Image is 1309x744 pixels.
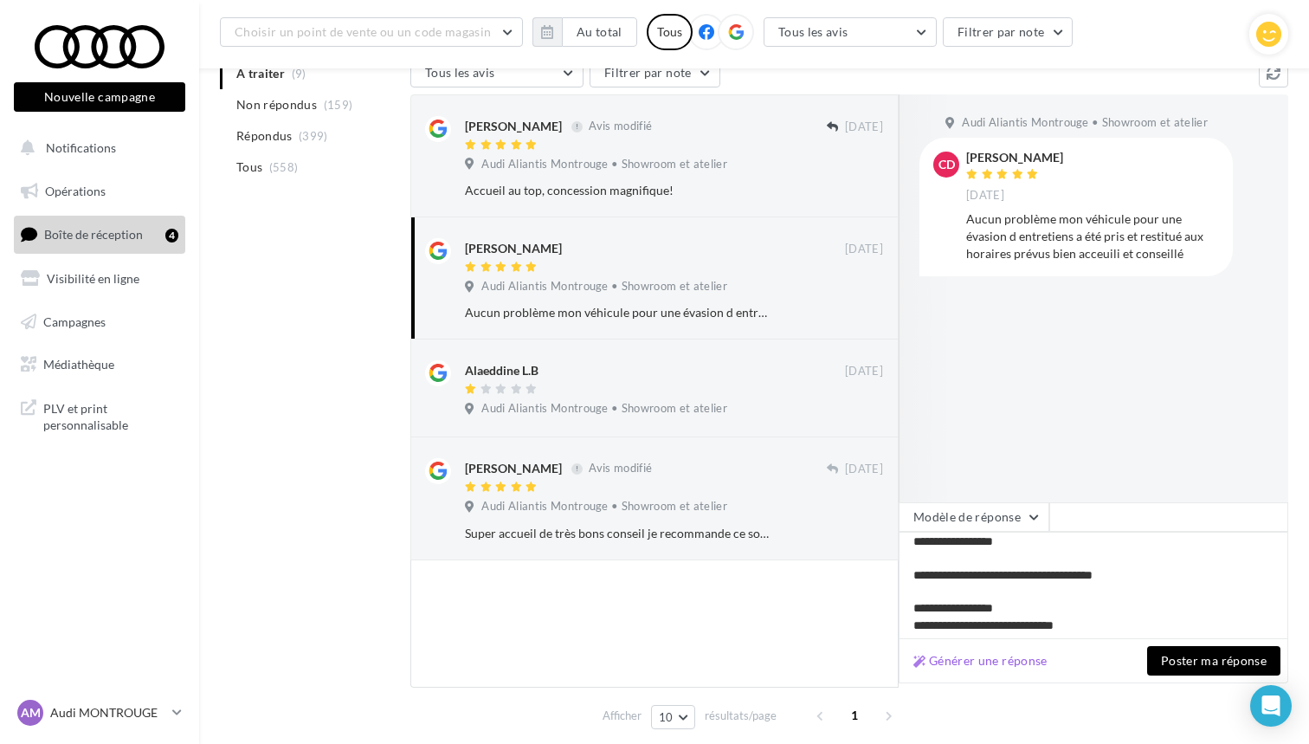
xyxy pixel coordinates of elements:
span: [DATE] [845,242,883,257]
span: 10 [659,710,674,724]
span: Afficher [603,708,642,724]
a: PLV et print personnalisable [10,390,189,441]
div: Super accueil de très bons conseil je recommande ce sont de vrais pro.. [465,525,771,542]
span: Tous [236,159,262,176]
div: 4 [165,229,178,243]
span: Répondus [236,127,293,145]
button: Au total [562,17,637,47]
span: Boîte de réception [44,227,143,242]
button: Au total [532,17,637,47]
button: Nouvelle campagne [14,82,185,112]
span: Campagnes [43,314,106,328]
span: Avis modifié [589,462,652,476]
div: [PERSON_NAME] [465,240,562,257]
a: Médiathèque [10,346,189,383]
span: résultats/page [705,708,777,724]
span: AM [21,704,41,721]
span: Notifications [46,140,116,155]
button: Filtrer par note [943,17,1074,47]
button: Choisir un point de vente ou un code magasin [220,17,523,47]
span: Audi Aliantis Montrouge • Showroom et atelier [481,401,727,417]
span: CD [938,156,955,173]
span: PLV et print personnalisable [43,397,178,434]
a: Campagnes [10,304,189,340]
div: Accueil au top, concession magnifique! [465,182,771,199]
button: Générer une réponse [906,650,1054,671]
span: Visibilité en ligne [47,271,139,286]
span: Audi Aliantis Montrouge • Showroom et atelier [481,279,727,294]
div: [PERSON_NAME] [465,118,562,135]
span: [DATE] [845,462,883,477]
button: 10 [651,705,695,729]
span: (558) [269,160,299,174]
button: Notifications [10,130,182,166]
button: Tous les avis [764,17,937,47]
span: Médiathèque [43,357,114,372]
span: [DATE] [845,120,883,135]
span: (399) [299,129,328,143]
div: Aucun problème mon véhicule pour une évasion d entretiens a été pris et restitué aux horaires pré... [465,304,771,321]
span: Audi Aliantis Montrouge • Showroom et atelier [481,499,727,514]
div: [PERSON_NAME] [465,460,562,477]
span: Audi Aliantis Montrouge • Showroom et atelier [481,157,727,172]
div: Tous [647,14,693,50]
span: Choisir un point de vente ou un code magasin [235,24,491,39]
a: Visibilité en ligne [10,261,189,297]
span: Opérations [45,184,106,198]
span: 1 [841,702,868,729]
span: [DATE] [845,364,883,379]
span: Tous les avis [778,24,848,39]
a: AM Audi MONTROUGE [14,696,185,729]
button: Tous les avis [410,58,584,87]
div: Aucun problème mon véhicule pour une évasion d entretiens a été pris et restitué aux horaires pré... [966,210,1219,262]
div: [PERSON_NAME] [966,152,1063,164]
div: Open Intercom Messenger [1250,685,1292,727]
span: Tous les avis [425,65,495,80]
div: Alaeddine L.B [465,362,538,379]
button: Filtrer par note [590,58,720,87]
button: Poster ma réponse [1147,646,1280,676]
p: Audi MONTROUGE [50,704,165,721]
span: [DATE] [966,188,1004,204]
a: Boîte de réception4 [10,216,189,253]
span: (159) [324,98,353,112]
span: Avis modifié [589,120,652,133]
a: Opérations [10,173,189,210]
span: Audi Aliantis Montrouge • Showroom et atelier [962,115,1208,131]
span: Non répondus [236,96,317,113]
button: Modèle de réponse [899,502,1049,532]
